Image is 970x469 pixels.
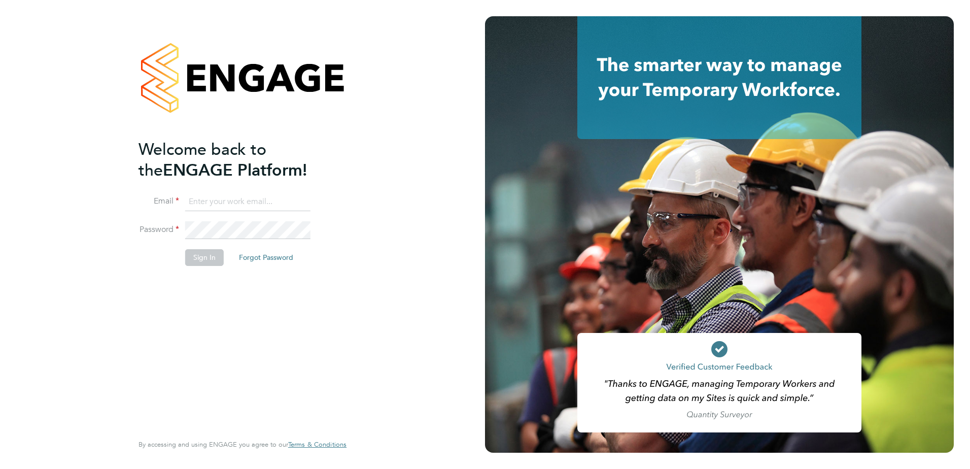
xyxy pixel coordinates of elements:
[138,140,266,180] span: Welcome back to the
[138,440,347,449] span: By accessing and using ENGAGE you agree to our
[288,441,347,449] a: Terms & Conditions
[138,139,336,181] h2: ENGAGE Platform!
[138,224,179,235] label: Password
[231,249,301,265] button: Forgot Password
[185,193,310,211] input: Enter your work email...
[185,249,224,265] button: Sign In
[138,196,179,207] label: Email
